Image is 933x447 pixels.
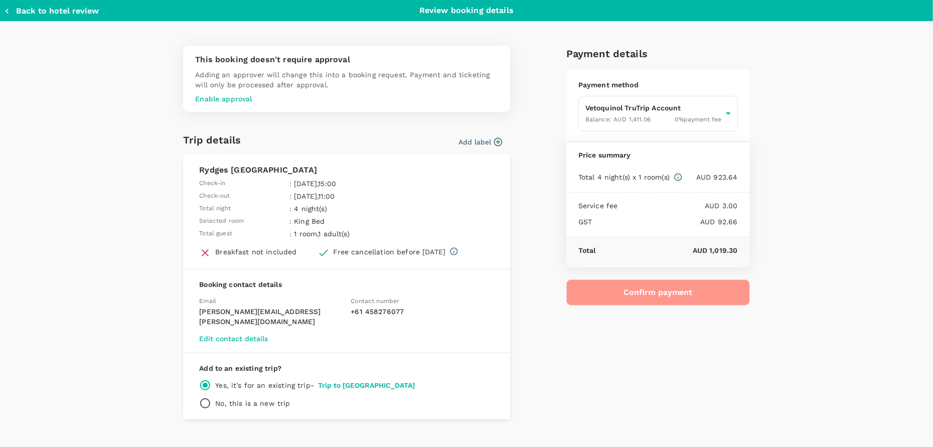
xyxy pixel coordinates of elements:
p: [DATE] , 11:00 [294,191,403,201]
p: AUD 923.64 [683,172,738,182]
span: : [289,204,291,214]
table: simple table [199,176,406,239]
p: [DATE] , 15:00 [294,179,403,189]
p: Total 4 night(s) x 1 room(s) [578,172,670,182]
div: Vetoquinol TruTrip AccountBalance: AUD 1,411.060%payment fee [578,96,738,131]
p: Payment method [578,80,738,90]
p: King Bed [294,216,403,226]
p: Rydges [GEOGRAPHIC_DATA] [199,164,494,176]
p: Vetoquinol TruTrip Account [585,103,722,113]
p: Review booking details [419,5,514,17]
span: Total guest [199,229,232,239]
span: : [289,179,291,189]
div: Breakfast not included [215,247,296,257]
p: 4 night(s) [294,204,403,214]
p: AUD 1,019.30 [596,245,738,255]
button: Back to hotel review [4,6,99,16]
span: 0 % payment fee [675,116,722,123]
span: : [289,229,291,239]
span: : [289,191,291,201]
p: Total [578,245,596,255]
p: Service fee [578,201,618,211]
p: AUD 3.00 [618,201,738,211]
span: Balance : AUD 1,411.06 [585,116,651,123]
p: + 61 458276077 [351,307,494,317]
button: Trip to [GEOGRAPHIC_DATA] [318,381,415,389]
h6: Payment details [566,46,750,62]
span: Selected room [199,216,244,226]
p: Enable approval [195,94,498,104]
p: Yes, it's for an existing trip - [215,380,314,390]
p: Add to an existing trip? [199,363,494,373]
span: Check-in [199,179,225,189]
span: Total night [199,204,231,214]
p: No, this is a new trip [215,398,290,408]
p: 1 room , 1 adult(s) [294,229,403,239]
p: Price summary [578,150,738,160]
button: Confirm payment [566,279,750,306]
p: [PERSON_NAME][EMAIL_ADDRESS][PERSON_NAME][DOMAIN_NAME] [199,307,343,327]
div: Free cancellation before [DATE] [334,247,446,257]
p: GST [578,217,592,227]
p: AUD 92.66 [592,217,737,227]
h6: Trip details [183,132,241,148]
p: Booking contact details [199,279,494,289]
span: : [289,216,291,226]
span: Check-out [199,191,230,201]
span: Email [199,297,216,305]
button: Edit contact details [199,335,268,343]
span: Contact number [351,297,399,305]
p: This booking doesn't require approval [195,54,498,66]
p: Adding an approver will change this into a booking request. Payment and ticketing will only be pr... [195,70,498,90]
button: Add label [458,137,502,147]
svg: Full refund before 2025-09-28 14:00 (note : CXL 1500 HTL TIME ON 28SEP25-) additional details fro... [449,247,458,256]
